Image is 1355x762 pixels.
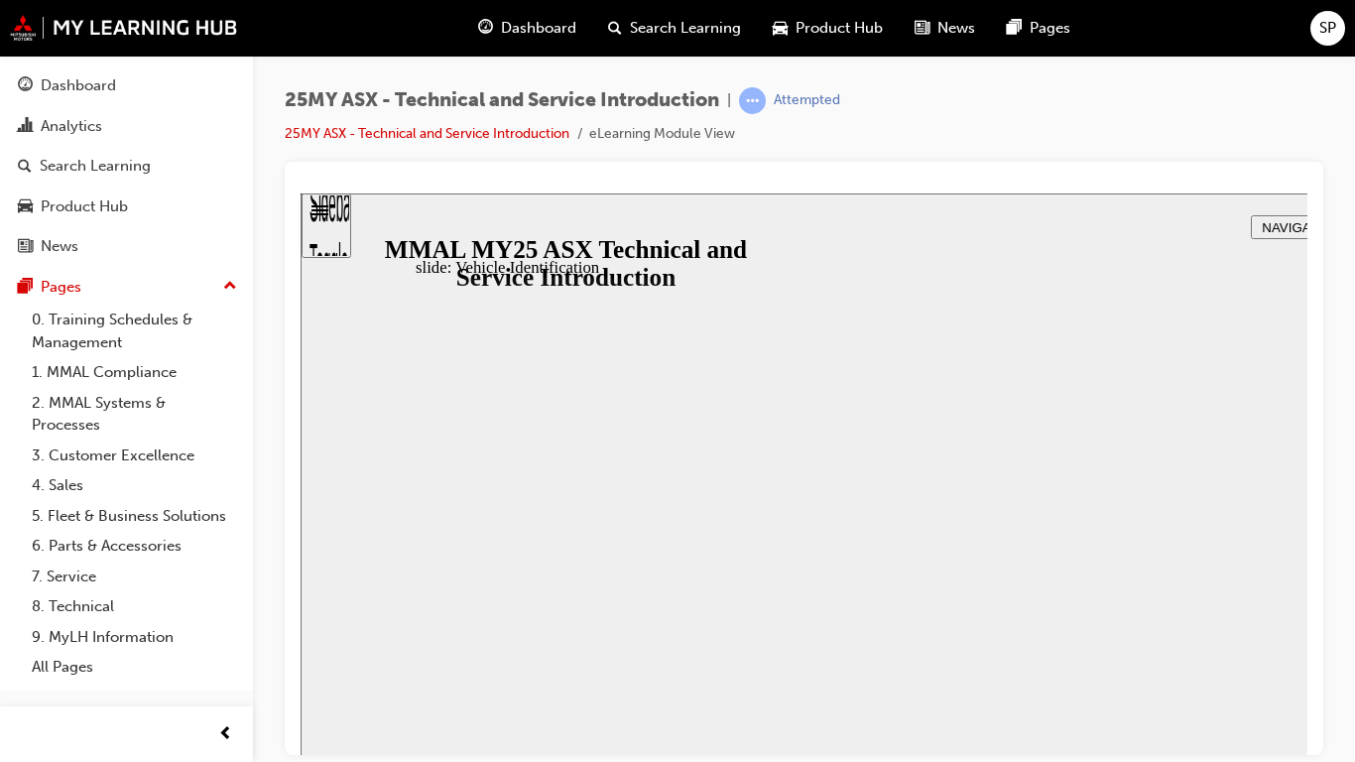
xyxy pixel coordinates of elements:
a: 7. Service [24,562,245,592]
a: 2. MMAL Systems & Processes [24,388,245,441]
span: NAVIGATION TIPS [961,27,1073,42]
div: Analytics [41,115,102,138]
button: DashboardAnalyticsSearch LearningProduct HubNews [8,63,245,269]
div: News [41,235,78,258]
span: chart-icon [18,118,33,136]
a: 5. Fleet & Business Solutions [24,501,245,532]
span: Product Hub [796,17,883,40]
div: Product Hub [41,195,128,218]
a: 8. Technical [24,591,245,622]
button: Pages [8,269,245,306]
a: 9. MyLH Information [24,622,245,653]
span: pages-icon [18,279,33,297]
a: 4. Sales [24,470,245,501]
a: All Pages [24,652,245,683]
a: Dashboard [8,67,245,104]
div: Search Learning [40,155,151,178]
span: News [937,17,975,40]
span: guage-icon [478,16,493,41]
a: pages-iconPages [991,8,1086,49]
button: NAVIGATION TIPS [950,22,1085,46]
span: Pages [1030,17,1070,40]
a: 1. MMAL Compliance [24,357,245,388]
span: Search Learning [630,17,741,40]
li: eLearning Module View [589,123,735,146]
a: 0. Training Schedules & Management [24,305,245,357]
span: prev-icon [218,722,233,747]
div: Dashboard [41,74,116,97]
div: Pages [41,276,81,299]
span: Dashboard [501,17,576,40]
span: search-icon [18,158,32,176]
span: 25MY ASX - Technical and Service Introduction [285,89,719,112]
a: car-iconProduct Hub [757,8,899,49]
a: Product Hub [8,189,245,225]
span: up-icon [223,274,237,300]
a: search-iconSearch Learning [592,8,757,49]
span: car-icon [773,16,788,41]
span: learningRecordVerb_ATTEMPT-icon [739,87,766,114]
span: | [727,89,731,112]
a: 25MY ASX - Technical and Service Introduction [285,125,569,142]
a: news-iconNews [899,8,991,49]
span: SP [1319,17,1336,40]
a: News [8,228,245,265]
span: news-icon [915,16,929,41]
span: car-icon [18,198,33,216]
a: 6. Parts & Accessories [24,531,245,562]
span: search-icon [608,16,622,41]
button: SP [1310,11,1345,46]
span: news-icon [18,238,33,256]
img: mmal [10,15,238,41]
a: Search Learning [8,148,245,185]
a: Analytics [8,108,245,145]
span: guage-icon [18,77,33,95]
div: Attempted [774,91,840,110]
a: guage-iconDashboard [462,8,592,49]
span: pages-icon [1007,16,1022,41]
a: 3. Customer Excellence [24,441,245,471]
